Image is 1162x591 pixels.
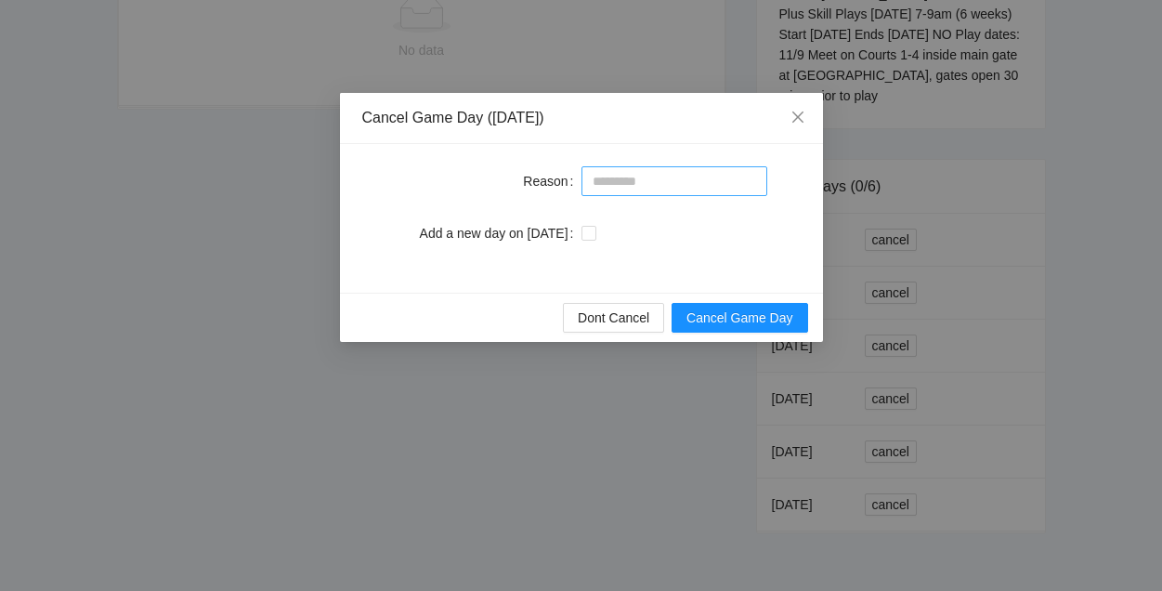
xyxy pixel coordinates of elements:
label: Reason [523,166,581,196]
input: Reason [581,166,767,196]
div: Cancel Game Day ([DATE]) [362,108,801,128]
button: Close [773,93,823,143]
button: Dont Cancel [563,303,664,333]
span: Dont Cancel [578,308,649,328]
span: close [790,110,805,125]
button: Cancel Game Day [672,303,807,333]
label: Add a new day on 12/06/25 [420,218,581,248]
span: Cancel Game Day [686,308,792,328]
